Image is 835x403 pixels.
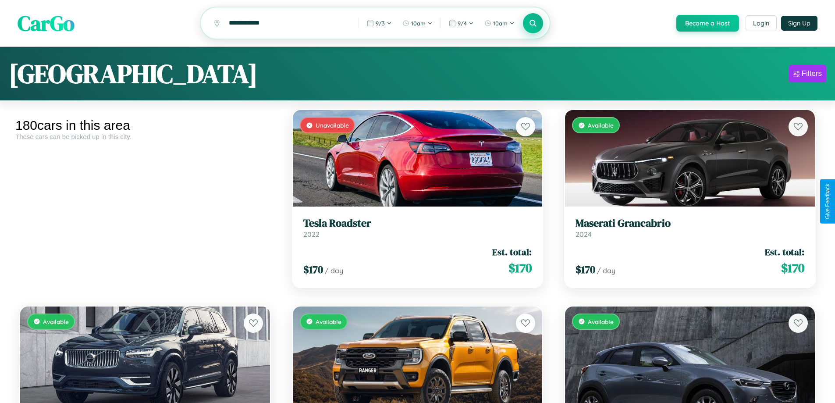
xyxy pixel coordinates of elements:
div: Give Feedback [824,184,831,219]
span: / day [597,266,615,275]
span: Unavailable [316,121,349,129]
span: $ 170 [781,259,804,277]
span: $ 170 [508,259,532,277]
span: Available [588,121,614,129]
span: Available [43,318,69,325]
span: / day [325,266,343,275]
span: 2024 [576,230,592,239]
span: Available [588,318,614,325]
span: 2022 [303,230,320,239]
a: Maserati Grancabrio2024 [576,217,804,239]
span: $ 170 [576,262,595,277]
a: Tesla Roadster2022 [303,217,532,239]
span: Est. total: [765,246,804,258]
button: Sign Up [781,16,817,31]
div: 180 cars in this area [15,118,275,133]
span: 10am [411,20,426,27]
button: 10am [480,16,519,30]
span: 9 / 3 [376,20,385,27]
button: 9/3 [362,16,396,30]
span: Available [316,318,341,325]
button: 10am [398,16,437,30]
button: Filters [789,65,826,82]
button: Login [746,15,777,31]
h1: [GEOGRAPHIC_DATA] [9,56,258,92]
span: $ 170 [303,262,323,277]
h3: Tesla Roadster [303,217,532,230]
h3: Maserati Grancabrio [576,217,804,230]
span: 9 / 4 [458,20,467,27]
div: Filters [802,69,822,78]
span: CarGo [18,9,75,38]
span: Est. total: [492,246,532,258]
div: These cars can be picked up in this city. [15,133,275,140]
button: 9/4 [444,16,478,30]
button: Become a Host [676,15,739,32]
span: 10am [493,20,508,27]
